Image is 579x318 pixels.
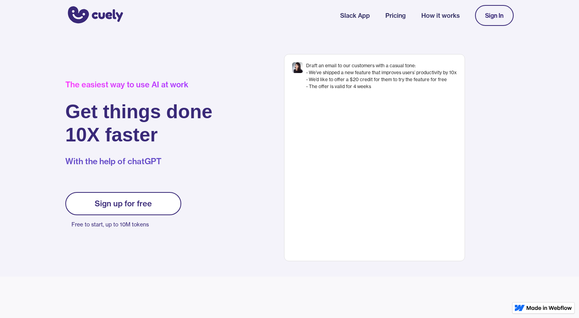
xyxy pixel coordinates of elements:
[340,11,370,20] a: Slack App
[475,5,514,26] a: Sign In
[526,306,572,310] img: Made in Webflow
[65,192,181,215] a: Sign up for free
[65,156,213,167] p: With the help of chatGPT
[485,12,504,19] div: Sign In
[65,80,213,89] div: The easiest way to use AI at work
[65,100,213,146] h1: Get things done 10X faster
[385,11,406,20] a: Pricing
[306,62,457,90] div: Draft an email to our customers with a casual tone: - We’ve shipped a new feature that improves u...
[421,11,460,20] a: How it works
[72,219,181,230] p: Free to start, up to 10M tokens
[95,199,152,208] div: Sign up for free
[65,1,123,30] a: home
